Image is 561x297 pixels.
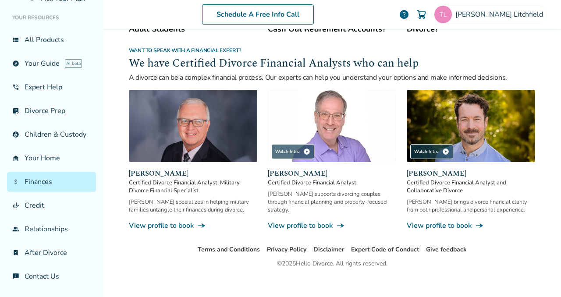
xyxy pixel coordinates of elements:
span: view_list [12,36,19,43]
img: Jeff Landers [268,90,396,162]
a: list_alt_checkDivorce Prep [7,101,96,121]
div: © 2025 Hello Divorce. All rights reserved. [277,258,387,269]
a: View profile to bookline_end_arrow_notch [268,221,396,230]
p: A divorce can be a complex financial process. Our experts can help you understand your options an... [129,72,536,83]
span: garage_home [12,155,19,162]
span: account_child [12,131,19,138]
span: explore [12,60,19,67]
img: John Duffy [407,90,535,162]
span: Certified Divorce Financial Analyst, Military Divorce Financial Specialist [129,179,257,194]
h2: We have Certified Divorce Financial Analysts who can help [129,56,536,72]
span: line_end_arrow_notch [475,221,484,230]
li: Your Resources [7,9,96,26]
div: [PERSON_NAME] supports divorcing couples through financial planning and property-focused strategy. [268,190,396,214]
a: phone_in_talkExpert Help [7,77,96,97]
span: AI beta [65,59,82,68]
a: groupRelationships [7,219,96,239]
a: exploreYour GuideAI beta [7,53,96,74]
span: [PERSON_NAME] Litchfield [455,10,547,19]
a: Privacy Policy [267,245,306,254]
a: help [399,9,409,20]
span: bookmark_check [12,249,19,256]
a: Expert Code of Conduct [351,245,419,254]
span: phone_in_talk [12,84,19,91]
span: attach_money [12,178,19,185]
img: David Smith [129,90,257,162]
span: [PERSON_NAME] [268,168,396,179]
span: line_end_arrow_notch [336,221,345,230]
span: [PERSON_NAME] [129,168,257,179]
a: chat_infoContact Us [7,266,96,286]
a: View profile to bookline_end_arrow_notch [129,221,257,230]
a: account_childChildren & Custody [7,124,96,145]
div: [PERSON_NAME] specializes in helping military families untangle their finances during divorce. [129,198,257,214]
span: play_circle [442,148,449,155]
img: Cart [416,9,427,20]
img: tlitch2739@gmail.com [434,6,452,23]
span: finance_mode [12,202,19,209]
span: chat_info [12,273,19,280]
span: group [12,226,19,233]
div: Watch Intro [410,144,453,159]
a: attach_moneyFinances [7,172,96,192]
a: Schedule A Free Info Call [202,4,314,25]
span: list_alt_check [12,107,19,114]
div: [PERSON_NAME] brings divorce financial clarity from both professional and personal experience. [407,198,535,214]
span: Want to speak with a financial expert? [129,47,241,54]
a: Terms and Conditions [198,245,260,254]
iframe: Chat Widget [517,255,561,297]
span: line_end_arrow_notch [197,221,206,230]
li: Disclaimer [313,244,344,255]
span: Certified Divorce Financial Analyst [268,179,396,187]
span: [PERSON_NAME] [407,168,535,179]
a: finance_modeCredit [7,195,96,216]
a: bookmark_checkAfter Divorce [7,243,96,263]
li: Give feedback [426,244,467,255]
span: Certified Divorce Financial Analyst and Collaborative Divorce [407,179,535,194]
a: garage_homeYour Home [7,148,96,168]
a: View profile to bookline_end_arrow_notch [407,221,535,230]
span: play_circle [303,148,310,155]
a: view_listAll Products [7,30,96,50]
div: Watch Intro [271,144,314,159]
